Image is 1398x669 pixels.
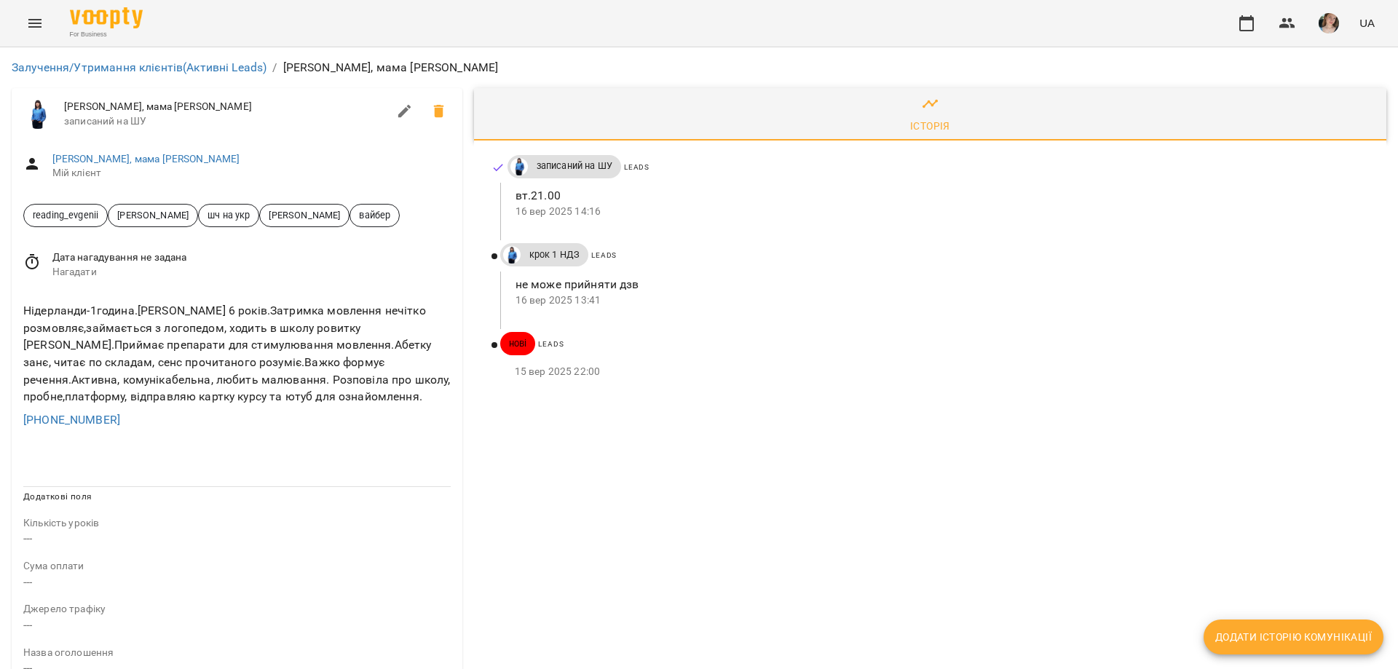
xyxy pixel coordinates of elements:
p: 15 вер 2025 22:00 [515,365,1363,379]
span: шч на укр [199,208,258,222]
p: field-description [23,516,451,531]
img: Дащенко Аня [23,100,52,129]
nav: breadcrumb [12,59,1386,76]
span: Leads [624,163,649,171]
span: Leads [591,251,617,259]
div: Історія [910,117,950,135]
span: Дата нагадування не задана [52,250,451,265]
span: For Business [70,30,143,39]
img: Дащенко Аня [503,246,521,264]
span: UA [1359,15,1375,31]
p: field-description [23,559,451,574]
p: field-description [23,646,451,660]
p: field-description [23,602,451,617]
div: Нідерланди-1година.[PERSON_NAME] 6 років.Затримка мовлення нечітко розмовляє,займається з логопед... [20,299,454,408]
p: --- [23,617,451,634]
p: 16 вер 2025 14:16 [516,205,1363,219]
span: нові [500,337,536,350]
button: Menu [17,6,52,41]
a: Залучення/Утримання клієнтів(Активні Leads) [12,60,266,74]
span: [PERSON_NAME], мама [PERSON_NAME] [64,100,387,114]
span: Додаткові поля [23,491,92,502]
span: Мій клієнт [52,166,451,181]
a: [PHONE_NUMBER] [23,413,120,427]
p: не може прийняти дзв [516,276,1363,293]
button: Додати історію комунікації [1204,619,1383,654]
img: Дащенко Аня [510,158,528,175]
li: / [272,59,277,76]
p: --- [23,574,451,591]
span: вайбер [350,208,399,222]
span: [PERSON_NAME] [108,208,197,222]
span: записаний на ШУ [64,114,387,129]
span: Leads [538,340,564,348]
span: [PERSON_NAME] [260,208,349,222]
p: --- [23,530,451,547]
span: Додати історію комунікації [1215,628,1372,646]
img: 6afb9eb6cc617cb6866001ac461bd93f.JPG [1319,13,1339,33]
span: крок 1 НДЗ [521,248,588,261]
button: UA [1354,9,1381,36]
a: Дащенко Аня [508,158,528,175]
p: [PERSON_NAME], мама [PERSON_NAME] [283,59,499,76]
img: Voopty Logo [70,7,143,28]
a: Дащенко Аня [500,246,521,264]
span: записаний на ШУ [528,159,621,173]
p: вт.21.00 [516,187,1363,205]
span: Нагадати [52,265,451,280]
a: [PERSON_NAME], мама [PERSON_NAME] [52,153,240,165]
p: 16 вер 2025 13:41 [516,293,1363,308]
span: reading_evgenii [24,208,107,222]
